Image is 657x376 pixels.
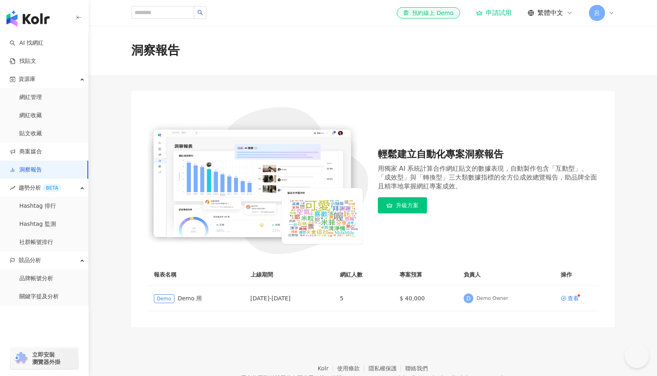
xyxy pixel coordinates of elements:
span: D [466,294,471,303]
span: rise [10,185,15,191]
th: 報表名稱 [147,264,244,286]
div: Demo 用 [154,294,238,303]
td: $ 40,000 [393,286,457,311]
a: 關鍵字提及分析 [19,293,59,301]
a: 網紅管理 [19,93,42,101]
a: 隱私權保護 [369,365,406,372]
a: 社群帳號排行 [19,238,53,246]
span: 升級方案 [396,202,419,209]
a: 使用條款 [337,365,369,372]
div: 輕鬆建立自動化專案洞察報告 [378,148,599,161]
a: 找貼文 [10,57,36,65]
span: 趨勢分析 [19,179,61,197]
iframe: Help Scout Beacon - Open [625,344,649,368]
span: 呂 [594,8,600,17]
div: 洞察報告 [131,42,180,59]
a: 貼文收藏 [19,130,42,138]
a: Kolr [318,365,337,372]
div: 預約線上 Demo [403,9,453,17]
img: 輕鬆建立自動化專案洞察報告 [147,107,368,254]
span: 資源庫 [19,70,35,88]
th: 網紅人數 [334,264,393,286]
div: [DATE] - [DATE] [251,294,327,303]
a: Hashtag 排行 [19,202,56,210]
span: Demo [154,294,175,303]
a: Hashtag 監測 [19,220,56,228]
span: 繁體中文 [537,8,563,17]
span: search [197,10,203,15]
a: 洞察報告 [10,166,42,174]
th: 專案預算 [393,264,457,286]
a: 商案媒合 [10,148,42,156]
a: 預約線上 Demo [397,7,460,19]
a: 申請試用 [476,9,512,17]
a: searchAI 找網紅 [10,39,44,47]
span: 競品分析 [19,251,41,269]
a: 查看 [561,295,579,301]
div: 查看 [568,295,579,301]
button: 升級方案 [378,197,427,213]
td: 5 [334,286,393,311]
div: 用獨家 AI 系統計算合作網紅貼文的數據表現，自動製作包含「互動型」、「成效型」與「轉換型」三大類數據指標的全方位成效總覽報告，助品牌全面且精準地掌握網紅專案成效。 [378,164,599,191]
a: chrome extension立即安裝 瀏覽器外掛 [10,347,78,369]
div: Demo Owner [477,295,508,302]
img: chrome extension [13,352,29,365]
img: logo [6,10,50,27]
span: 立即安裝 瀏覽器外掛 [32,351,60,366]
th: 操作 [554,264,599,286]
a: 網紅收藏 [19,112,42,120]
div: BETA [43,184,61,192]
th: 上線期間 [244,264,334,286]
a: 升級方案 [378,197,599,213]
th: 負責人 [457,264,554,286]
a: 品牌帳號分析 [19,275,53,283]
a: 聯絡我們 [405,365,428,372]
